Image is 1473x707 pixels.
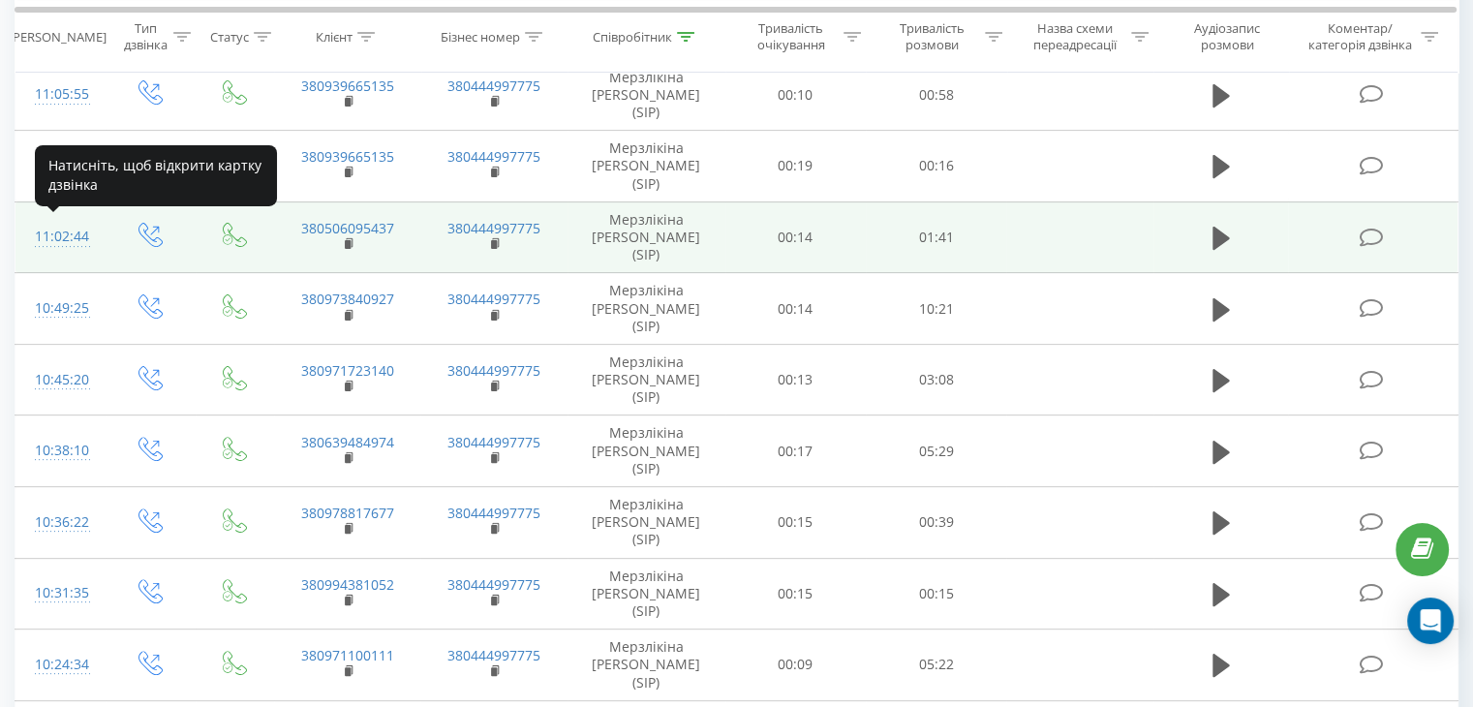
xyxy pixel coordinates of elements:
[447,433,540,451] a: 380444997775
[35,361,86,399] div: 10:45:20
[447,575,540,594] a: 380444997775
[568,59,725,131] td: Мерзлікіна [PERSON_NAME] (SIP)
[866,273,1006,345] td: 10:21
[301,361,394,380] a: 380971723140
[568,487,725,559] td: Мерзлікіна [PERSON_NAME] (SIP)
[593,28,672,45] div: Співробітник
[301,77,394,95] a: 380939665135
[447,646,540,664] a: 380444997775
[568,273,725,345] td: Мерзлікіна [PERSON_NAME] (SIP)
[35,646,86,684] div: 10:24:34
[447,290,540,308] a: 380444997775
[447,504,540,522] a: 380444997775
[301,433,394,451] a: 380639484974
[725,487,866,559] td: 00:15
[866,59,1006,131] td: 00:58
[725,201,866,273] td: 00:14
[725,59,866,131] td: 00:10
[866,131,1006,202] td: 00:16
[866,344,1006,415] td: 03:08
[301,219,394,237] a: 380506095437
[316,28,353,45] div: Клієнт
[447,219,540,237] a: 380444997775
[866,487,1006,559] td: 00:39
[866,201,1006,273] td: 01:41
[35,574,86,612] div: 10:31:35
[35,290,86,327] div: 10:49:25
[122,20,168,53] div: Тип дзвінка
[301,290,394,308] a: 380973840927
[301,504,394,522] a: 380978817677
[866,558,1006,630] td: 00:15
[568,201,725,273] td: Мерзлікіна [PERSON_NAME] (SIP)
[866,415,1006,487] td: 05:29
[725,131,866,202] td: 00:19
[743,20,840,53] div: Тривалість очікування
[9,28,107,45] div: [PERSON_NAME]
[35,76,86,113] div: 11:05:55
[725,344,866,415] td: 00:13
[866,630,1006,701] td: 05:22
[1303,20,1416,53] div: Коментар/категорія дзвінка
[568,131,725,202] td: Мерзлікіна [PERSON_NAME] (SIP)
[568,630,725,701] td: Мерзлікіна [PERSON_NAME] (SIP)
[441,28,520,45] div: Бізнес номер
[35,432,86,470] div: 10:38:10
[1025,20,1126,53] div: Назва схеми переадресації
[210,28,249,45] div: Статус
[301,646,394,664] a: 380971100111
[301,575,394,594] a: 380994381052
[725,630,866,701] td: 00:09
[883,20,980,53] div: Тривалість розмови
[301,147,394,166] a: 380939665135
[447,361,540,380] a: 380444997775
[1407,598,1454,644] div: Open Intercom Messenger
[447,147,540,166] a: 380444997775
[725,273,866,345] td: 00:14
[725,558,866,630] td: 00:15
[35,218,86,256] div: 11:02:44
[447,77,540,95] a: 380444997775
[35,144,277,205] div: Натисніть, щоб відкрити картку дзвінка
[35,504,86,541] div: 10:36:22
[568,344,725,415] td: Мерзлікіна [PERSON_NAME] (SIP)
[725,415,866,487] td: 00:17
[1171,20,1284,53] div: Аудіозапис розмови
[568,415,725,487] td: Мерзлікіна [PERSON_NAME] (SIP)
[568,558,725,630] td: Мерзлікіна [PERSON_NAME] (SIP)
